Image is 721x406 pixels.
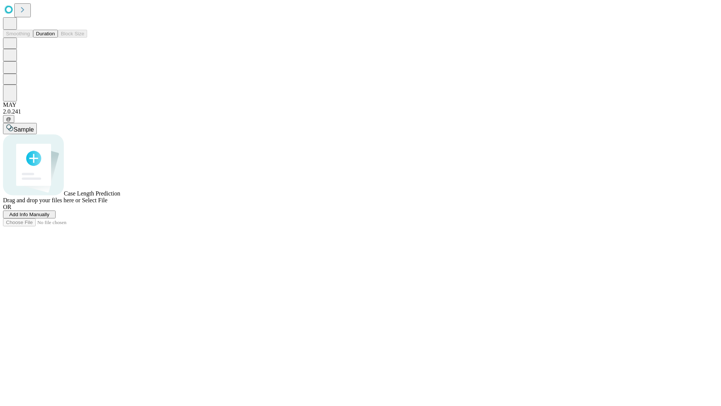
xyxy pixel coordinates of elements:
[3,197,80,203] span: Drag and drop your files here or
[64,190,120,197] span: Case Length Prediction
[3,101,718,108] div: MAY
[3,108,718,115] div: 2.0.241
[3,123,37,134] button: Sample
[82,197,107,203] span: Select File
[3,115,14,123] button: @
[3,211,56,218] button: Add Info Manually
[3,30,33,38] button: Smoothing
[14,126,34,133] span: Sample
[6,116,11,122] span: @
[9,212,50,217] span: Add Info Manually
[3,204,11,210] span: OR
[33,30,58,38] button: Duration
[58,30,87,38] button: Block Size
